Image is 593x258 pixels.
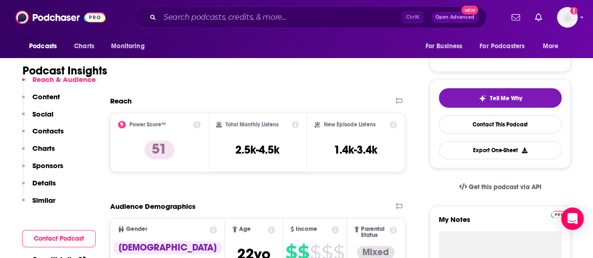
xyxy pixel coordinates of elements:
[557,7,578,28] img: User Profile
[536,37,570,55] button: open menu
[324,121,375,128] h2: New Episode Listens
[15,8,105,26] img: Podchaser - Follow, Share and Rate Podcasts
[557,7,578,28] button: Show profile menu
[22,126,64,144] button: Contacts
[22,92,60,110] button: Content
[451,176,549,199] a: Get this podcast via API
[439,115,562,133] a: Contact This Podcast
[110,202,195,211] h2: Audience Demographics
[334,143,377,157] h3: 1.4k-3.4k
[74,40,94,53] span: Charts
[361,226,388,238] span: Parental Status
[402,11,424,23] span: Ctrl K
[110,96,132,105] h2: Reach
[32,92,60,101] p: Content
[23,64,107,78] h1: Podcast Insights
[32,144,55,153] p: Charts
[22,230,96,247] button: Contact Podcast
[461,6,478,15] span: New
[570,7,578,15] svg: Add a profile image
[22,75,96,92] button: Reach & Audience
[111,40,144,53] span: Monitoring
[160,10,402,25] input: Search podcasts, credits, & more...
[105,37,157,55] button: open menu
[23,37,69,55] button: open menu
[32,196,55,205] p: Similar
[129,121,166,128] h2: Power Score™
[425,40,462,53] span: For Business
[235,143,279,157] h3: 2.5k-4.5k
[32,126,64,135] p: Contacts
[32,161,63,170] p: Sponsors
[22,144,55,161] button: Charts
[29,40,57,53] span: Podcasts
[419,37,474,55] button: open menu
[557,7,578,28] span: Logged in as mdekoning
[469,183,541,191] span: Get this podcast via API
[296,226,317,232] span: Income
[32,178,56,187] p: Details
[479,95,486,102] img: tell me why sparkle
[480,40,525,53] span: For Podcasters
[473,37,538,55] button: open menu
[113,241,222,254] div: [DEMOGRAPHIC_DATA]
[68,37,100,55] a: Charts
[551,209,567,218] a: Pro website
[561,207,584,230] div: Open Intercom Messenger
[439,215,562,231] label: My Notes
[134,7,487,28] div: Search podcasts, credits, & more...
[22,178,56,196] button: Details
[144,140,174,159] p: 51
[431,12,479,23] button: Open AdvancedNew
[508,9,524,25] a: Show notifications dropdown
[439,141,562,159] button: Export One-Sheet
[22,110,53,127] button: Social
[435,15,474,20] span: Open Advanced
[439,88,562,108] button: tell me why sparkleTell Me Why
[22,196,55,213] button: Similar
[22,161,63,178] button: Sponsors
[32,110,53,118] p: Social
[531,9,546,25] a: Show notifications dropdown
[225,121,278,128] h2: Total Monthly Listens
[32,75,96,84] p: Reach & Audience
[490,95,522,102] span: Tell Me Why
[551,211,567,218] img: Podchaser Pro
[239,226,251,232] span: Age
[126,226,147,232] span: Gender
[543,40,559,53] span: More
